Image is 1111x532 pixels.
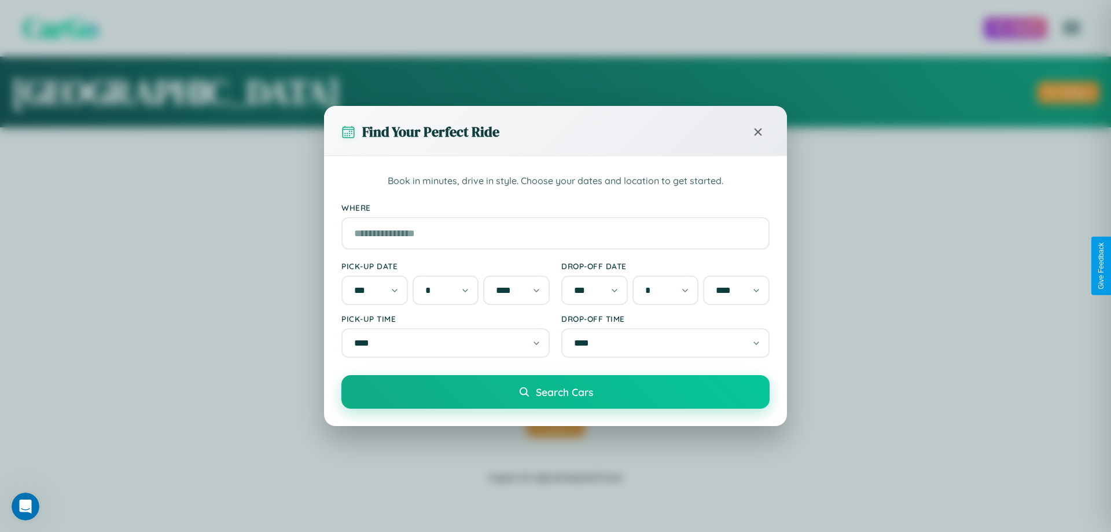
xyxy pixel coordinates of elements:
[341,375,770,409] button: Search Cars
[341,314,550,324] label: Pick-up Time
[341,174,770,189] p: Book in minutes, drive in style. Choose your dates and location to get started.
[341,261,550,271] label: Pick-up Date
[561,314,770,324] label: Drop-off Time
[341,203,770,212] label: Where
[362,122,499,141] h3: Find Your Perfect Ride
[536,386,593,398] span: Search Cars
[561,261,770,271] label: Drop-off Date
